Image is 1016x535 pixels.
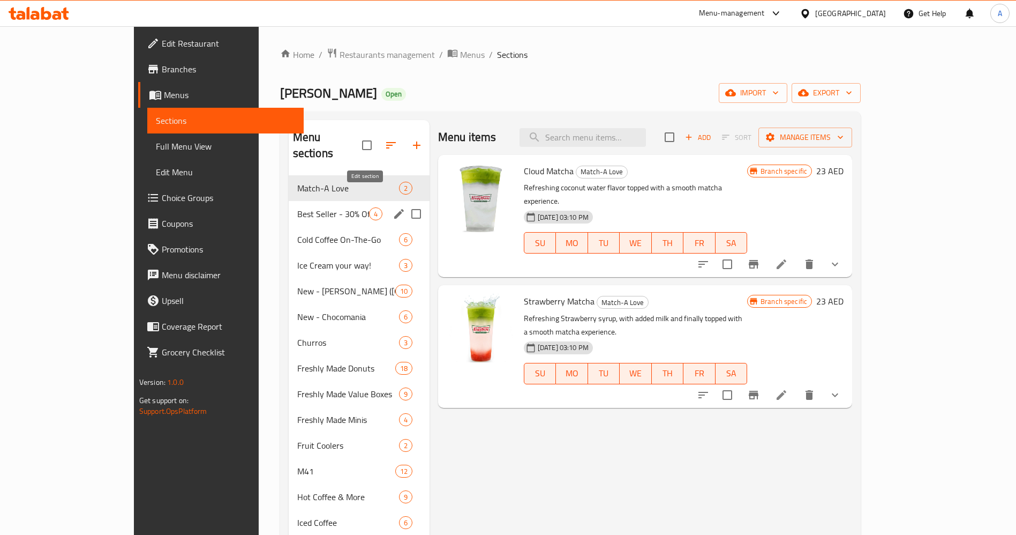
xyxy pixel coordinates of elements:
button: TU [588,232,620,254]
div: Freshly Made Donuts [297,362,395,375]
div: Match-A Love [576,166,628,179]
span: Add item [681,129,715,146]
span: Sort sections [378,132,404,158]
span: Full Menu View [156,140,295,153]
div: New - Harry Potter (House of Hogwarts) [297,285,395,298]
span: Open [381,90,406,99]
span: Promotions [162,243,295,256]
span: Best Seller - 30% Off [297,207,369,220]
span: Menus [460,48,485,61]
span: Branch specific [756,296,811,307]
button: Manage items [758,128,852,147]
a: Choice Groups [138,185,304,211]
div: items [399,336,412,349]
div: Match-A Love2 [289,175,430,201]
span: Menus [164,88,295,101]
h6: 23 AED [816,294,844,309]
button: MO [556,232,588,254]
span: 6 [400,518,412,528]
span: 1.0.0 [167,375,184,389]
span: Sections [497,48,528,61]
span: Ice Cream your way! [297,259,399,272]
div: Cold Coffee On-The-Go [297,233,399,246]
button: sort-choices [690,251,716,277]
span: Freshly Made Value Boxes [297,388,399,400]
div: items [399,516,412,529]
img: Cloud Matcha [447,164,515,232]
span: export [800,86,852,100]
a: Coupons [138,211,304,236]
span: 6 [400,312,412,322]
a: Menus [138,82,304,108]
a: Edit Restaurant [138,31,304,56]
span: A [998,8,1002,19]
div: M41 [297,465,395,478]
span: [DATE] 03:10 PM [533,343,593,353]
span: 6 [400,235,412,245]
button: Add section [404,132,430,158]
a: Upsell [138,288,304,314]
button: SU [524,363,556,384]
span: 9 [400,389,412,399]
a: Sections [147,108,304,133]
span: 10 [396,286,412,296]
span: Match-A Love [297,182,399,195]
span: Restaurants management [340,48,435,61]
div: Best Seller - 30% Off4edit [289,201,430,227]
span: Grocery Checklist [162,346,295,359]
span: Coupons [162,217,295,230]
span: 4 [370,209,382,219]
button: SA [716,363,747,384]
span: Hot Coffee & More [297,491,399,503]
span: New - [PERSON_NAME] ([GEOGRAPHIC_DATA]) [297,285,395,298]
div: items [395,285,412,298]
a: Restaurants management [327,48,435,62]
div: items [399,491,412,503]
button: SA [716,232,747,254]
span: 9 [400,492,412,502]
span: Edit Restaurant [162,37,295,50]
span: Coverage Report [162,320,295,333]
span: MO [560,366,583,381]
span: TU [592,366,615,381]
button: TU [588,363,620,384]
span: TH [656,235,679,251]
li: / [439,48,443,61]
button: delete [796,382,822,408]
h2: Menu sections [293,129,362,161]
span: Select section [658,126,681,148]
button: show more [822,251,848,277]
span: 12 [396,466,412,477]
nav: breadcrumb [280,48,861,62]
button: MO [556,363,588,384]
div: Menu-management [699,7,765,20]
img: Strawberry Matcha [447,294,515,362]
span: WE [624,235,647,251]
span: Churros [297,336,399,349]
span: Upsell [162,294,295,307]
button: Add [681,129,715,146]
span: Select to update [716,384,739,406]
span: Iced Coffee [297,516,399,529]
div: Cold Coffee On-The-Go6 [289,227,430,252]
button: show more [822,382,848,408]
div: items [399,439,412,452]
span: [DATE] 03:10 PM [533,212,593,222]
span: Strawberry Matcha [524,293,594,309]
button: Branch-specific-item [741,382,766,408]
span: Match-A Love [597,296,648,309]
a: Edit menu item [775,258,788,271]
a: Edit Menu [147,159,304,185]
a: Branches [138,56,304,82]
span: SA [720,235,743,251]
a: Promotions [138,236,304,262]
span: MO [560,235,583,251]
div: [GEOGRAPHIC_DATA] [815,8,886,19]
div: Fruit Coolers [297,439,399,452]
button: sort-choices [690,382,716,408]
a: Coverage Report [138,314,304,339]
span: Select to update [716,253,739,276]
